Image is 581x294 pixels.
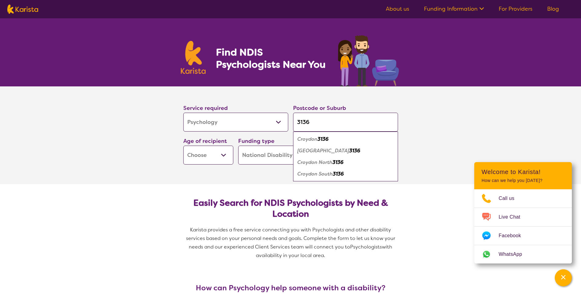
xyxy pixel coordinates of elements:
[293,104,346,112] label: Postcode or Suburb
[296,145,395,157] div: Croydon Hills 3136
[238,137,274,145] label: Funding type
[296,133,395,145] div: Croydon 3136
[333,171,344,177] em: 3136
[474,245,572,263] a: Web link opens in a new tab.
[181,284,400,292] h3: How can Psychology help someone with a disability?
[186,227,396,250] span: Karista provides a free service connecting you with Psychologists and other disability services b...
[499,5,533,13] a: For Providers
[183,104,228,112] label: Service required
[547,5,559,13] a: Blog
[474,189,572,263] ul: Choose channel
[350,244,382,250] span: Psychologists
[181,41,206,74] img: Karista logo
[296,168,395,180] div: Croydon South 3136
[332,159,343,165] em: 3136
[499,231,528,240] span: Facebook
[297,171,333,177] em: Croydon South
[297,159,332,165] em: Croydon North
[424,5,484,13] a: Funding Information
[336,33,400,86] img: psychology
[293,113,398,132] input: Type
[7,5,38,14] img: Karista logo
[499,250,529,259] span: WhatsApp
[216,46,329,71] h1: Find NDIS Psychologists Near You
[317,136,328,142] em: 3136
[474,162,572,263] div: Channel Menu
[188,198,393,220] h2: Easily Search for NDIS Psychologists by Need & Location
[386,5,409,13] a: About us
[297,136,317,142] em: Croydon
[555,269,572,286] button: Channel Menu
[499,212,528,222] span: Live Chat
[296,157,395,168] div: Croydon North 3136
[482,168,565,176] h2: Welcome to Karista!
[482,178,565,183] p: How can we help you [DATE]?
[499,194,522,203] span: Call us
[183,137,227,145] label: Age of recipient
[297,147,349,154] em: [GEOGRAPHIC_DATA]
[349,147,360,154] em: 3136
